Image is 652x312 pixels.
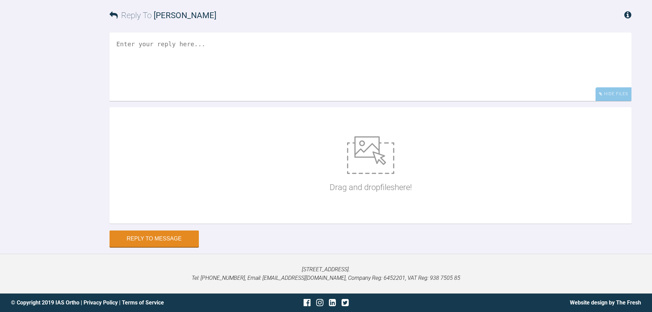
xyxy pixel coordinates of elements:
a: Privacy Policy [84,299,118,306]
p: Drag and drop files here! [330,181,412,194]
div: © Copyright 2019 IAS Ortho | | [11,298,221,307]
a: Terms of Service [122,299,164,306]
a: Website design by The Fresh [570,299,641,306]
h3: Reply To [110,9,216,22]
p: [STREET_ADDRESS]. Tel: [PHONE_NUMBER], Email: [EMAIL_ADDRESS][DOMAIN_NAME], Company Reg: 6452201,... [11,265,641,283]
button: Reply to Message [110,230,199,247]
span: [PERSON_NAME] [154,11,216,20]
div: Hide Files [596,87,631,101]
